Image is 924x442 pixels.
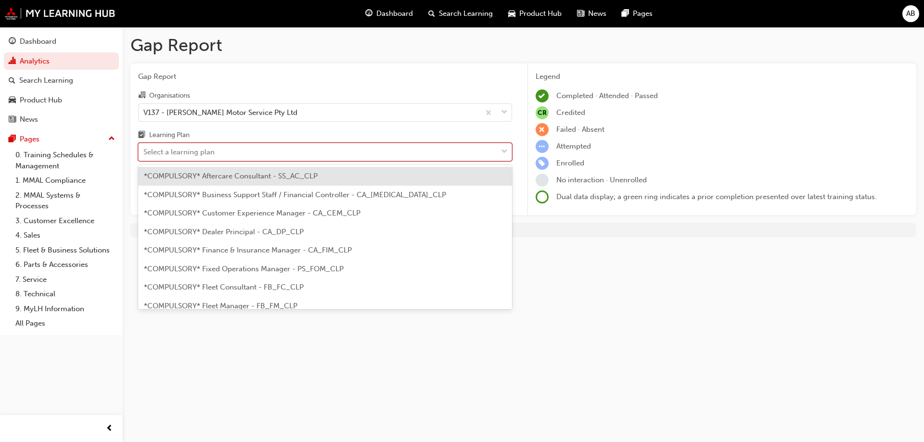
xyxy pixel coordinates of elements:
button: Pages [4,130,119,148]
a: 3. Customer Excellence [12,214,119,228]
span: News [588,8,606,19]
span: search-icon [428,8,435,20]
div: News [20,114,38,125]
a: search-iconSearch Learning [421,4,500,24]
span: Failed · Absent [556,125,604,134]
span: Dashboard [376,8,413,19]
span: *COMPULSORY* Fixed Operations Manager - PS_FOM_CLP [144,265,344,273]
span: down-icon [501,106,508,119]
span: *COMPULSORY* Fleet Consultant - FB_FC_CLP [144,283,304,291]
span: learningRecordVerb_ENROLL-icon [536,157,549,170]
a: 5. Fleet & Business Solutions [12,243,119,258]
span: Pages [633,8,653,19]
span: learningRecordVerb_COMPLETE-icon [536,89,549,102]
span: Gap Report [138,71,512,82]
div: Dashboard [20,36,56,47]
a: news-iconNews [569,4,614,24]
span: news-icon [577,8,584,20]
div: V137 - [PERSON_NAME] Motor Service Pty Ltd [143,107,297,118]
a: Analytics [4,52,119,70]
button: AB [902,5,919,22]
a: Search Learning [4,72,119,89]
div: Product Hub [20,95,62,106]
span: No interaction · Unenrolled [556,176,647,184]
span: guage-icon [365,8,372,20]
div: Select a learning plan [143,147,215,158]
h1: Gap Report [130,35,916,56]
span: *COMPULSORY* Aftercare Consultant - SS_AC_CLP [144,172,318,180]
span: *COMPULSORY* Dealer Principal - CA_DP_CLP [144,227,304,236]
span: AB [906,8,915,19]
a: car-iconProduct Hub [500,4,569,24]
a: 0. Training Schedules & Management [12,148,119,173]
div: Learning Plan [149,130,190,140]
span: learningRecordVerb_FAIL-icon [536,123,549,136]
span: Search Learning [439,8,493,19]
span: guage-icon [9,38,16,46]
a: 1. MMAL Compliance [12,173,119,188]
a: 7. Service [12,272,119,287]
span: news-icon [9,115,16,124]
span: Attempted [556,142,591,151]
span: car-icon [508,8,515,20]
a: 4. Sales [12,228,119,243]
span: search-icon [9,76,15,85]
span: learningplan-icon [138,131,145,140]
span: Enrolled [556,159,584,167]
span: chart-icon [9,57,16,66]
span: car-icon [9,96,16,105]
div: Organisations [149,91,190,101]
a: All Pages [12,316,119,331]
span: organisation-icon [138,91,145,100]
span: pages-icon [9,135,16,144]
span: prev-icon [106,423,113,435]
a: 2. MMAL Systems & Processes [12,188,119,214]
div: Search Learning [19,75,73,86]
span: *COMPULSORY* Business Support Staff / Financial Controller - CA_[MEDICAL_DATA]_CLP [144,190,446,199]
div: Pages [20,134,39,145]
button: DashboardAnalyticsSearch LearningProduct HubNews [4,31,119,130]
span: *COMPULSORY* Fleet Manager - FB_FM_CLP [144,302,297,310]
span: learningRecordVerb_NONE-icon [536,174,549,187]
a: pages-iconPages [614,4,660,24]
span: Completed · Attended · Passed [556,91,658,100]
span: null-icon [536,106,549,119]
a: News [4,111,119,128]
a: 8. Technical [12,287,119,302]
span: Credited [556,108,585,117]
a: 9. MyLH Information [12,302,119,316]
a: guage-iconDashboard [358,4,421,24]
span: Dual data display; a green ring indicates a prior completion presented over latest training status. [556,192,877,201]
a: 6. Parts & Accessories [12,257,119,272]
span: learningRecordVerb_ATTEMPT-icon [536,140,549,153]
span: pages-icon [622,8,629,20]
span: down-icon [501,146,508,158]
img: mmal [5,7,115,20]
span: *COMPULSORY* Customer Experience Manager - CA_CEM_CLP [144,209,360,217]
div: Legend [536,71,909,82]
a: Dashboard [4,33,119,51]
a: Product Hub [4,91,119,109]
span: Product Hub [519,8,562,19]
span: up-icon [108,133,115,145]
span: *COMPULSORY* Finance & Insurance Manager - CA_FIM_CLP [144,246,352,254]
